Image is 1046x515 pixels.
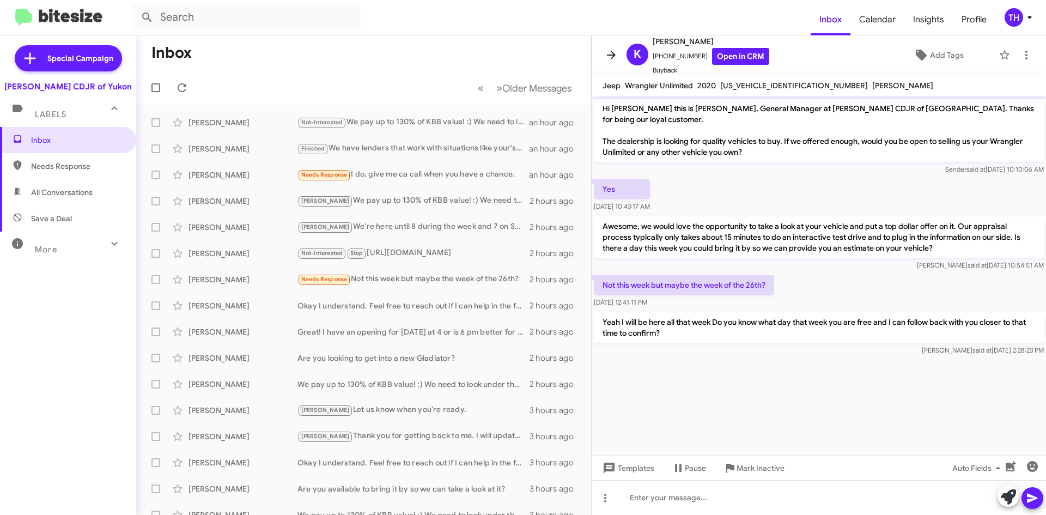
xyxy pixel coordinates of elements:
span: said at [972,346,992,354]
div: [PERSON_NAME] [188,300,297,311]
a: Insights [904,4,953,35]
span: Needs Response [301,276,348,283]
div: We pay up to 130% of KBB value! :) We need to look under the hood to get you an exact number - so... [297,195,530,207]
span: [US_VEHICLE_IDENTIFICATION_NUMBER] [720,81,868,90]
span: K [634,46,641,63]
div: 2 hours ago [530,222,582,233]
div: [PERSON_NAME] [188,117,297,128]
div: an hour ago [529,143,582,154]
div: [PERSON_NAME] [188,483,297,494]
div: 2 hours ago [530,196,582,207]
span: [DATE] 12:41:11 PM [594,298,647,306]
div: Okay I understand. Feel free to reach out if I can help in the future!👍 [297,457,530,468]
span: Finished [301,145,325,152]
span: [PHONE_NUMBER] [653,48,769,65]
span: Not-Interested [301,250,343,257]
span: « [478,81,484,95]
button: TH [995,8,1034,27]
span: Needs Response [31,161,124,172]
span: [PERSON_NAME] [301,223,350,231]
div: [PERSON_NAME] CDJR of Yukon [4,81,132,92]
button: Mark Inactive [715,458,793,478]
span: [PERSON_NAME] [301,433,350,440]
div: 3 hours ago [530,457,582,468]
span: [PERSON_NAME] [301,407,350,414]
div: 2 hours ago [530,248,582,259]
button: Add Tags [882,45,994,65]
a: Profile [953,4,995,35]
a: Calendar [850,4,904,35]
a: Inbox [811,4,850,35]
p: Yes [594,179,650,199]
span: Needs Response [301,171,348,178]
button: Templates [592,458,663,478]
button: Previous [471,77,490,99]
span: Older Messages [502,82,571,94]
div: We pay up to 130% of KBB value! :) We need to look under the hood to get you an exact number - so... [297,379,530,390]
span: said at [966,165,986,173]
div: We're here until 8 during the week and 7 on Saturdays. When are you available? [297,221,530,233]
span: » [496,81,502,95]
span: said at [968,261,987,269]
span: Special Campaign [47,53,113,64]
span: Pause [685,458,706,478]
span: More [35,245,57,255]
div: 2 hours ago [530,353,582,363]
button: Pause [663,458,715,478]
span: [PERSON_NAME] [872,81,933,90]
div: an hour ago [529,169,582,180]
span: All Conversations [31,187,93,198]
div: Are you available to bring it by so we can take a look at it? [297,483,530,494]
div: Thank you for getting back to me. I will update my records. [297,430,530,443]
div: [PERSON_NAME] [188,431,297,442]
span: [PERSON_NAME] [DATE] 10:54:51 AM [917,261,1044,269]
div: 2 hours ago [530,326,582,337]
div: 3 hours ago [530,431,582,442]
div: [PERSON_NAME] [188,222,297,233]
span: Not-Interested [301,119,343,126]
a: Special Campaign [15,45,122,71]
div: Are you looking to get into a new Gladiator? [297,353,530,363]
div: Great! I have an opening for [DATE] at 4 or is 6 pm better for you? [297,326,530,337]
div: [URL][DOMAIN_NAME] [297,247,530,259]
p: Yeah I will be here all that week Do you know what day that week you are free and I can follow ba... [594,312,1044,343]
span: 2020 [697,81,716,90]
button: Auto Fields [944,458,1013,478]
div: We have lenders that work with situations like your's. What time works for you [DATE]? [297,142,529,155]
p: Hi [PERSON_NAME] this is [PERSON_NAME], General Manager at [PERSON_NAME] CDJR of [GEOGRAPHIC_DATA... [594,99,1044,162]
div: 3 hours ago [530,483,582,494]
span: Auto Fields [952,458,1005,478]
span: [DATE] 10:43:17 AM [594,202,650,210]
div: [PERSON_NAME] [188,274,297,285]
p: Not this week but maybe the week of the 26th? [594,275,774,295]
div: [PERSON_NAME] [188,379,297,390]
div: [PERSON_NAME] [188,405,297,416]
button: Next [490,77,578,99]
div: We pay up to 130% of KBB value! :) We need to look under the hood to get you an exact number - so... [297,116,529,129]
input: Search [132,4,361,31]
span: [PERSON_NAME] [653,35,769,48]
div: 2 hours ago [530,300,582,311]
a: Open in CRM [712,48,769,65]
div: [PERSON_NAME] [188,326,297,337]
span: Add Tags [930,45,964,65]
div: 3 hours ago [530,405,582,416]
span: Save a Deal [31,213,72,224]
h1: Inbox [151,44,192,62]
span: Stop [350,250,363,257]
div: [PERSON_NAME] [188,457,297,468]
div: [PERSON_NAME] [188,248,297,259]
div: 2 hours ago [530,274,582,285]
div: [PERSON_NAME] [188,143,297,154]
div: Okay I understand. Feel free to reach out if I can help in the future!👍 [297,300,530,311]
span: Templates [600,458,654,478]
div: 2 hours ago [530,379,582,390]
span: Labels [35,110,66,119]
span: Wrangler Unlimited [625,81,693,90]
div: [PERSON_NAME] [188,353,297,363]
span: [PERSON_NAME] [301,197,350,204]
div: TH [1005,8,1023,27]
